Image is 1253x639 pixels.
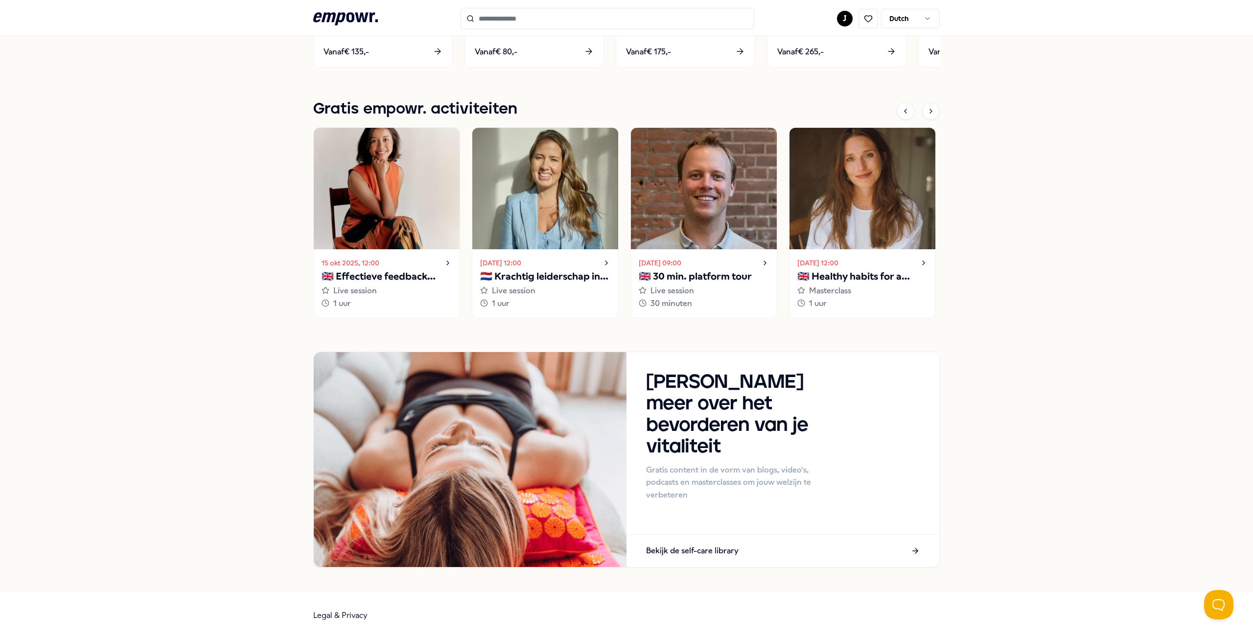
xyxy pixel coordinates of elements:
[472,127,619,318] a: [DATE] 12:00🇳🇱 Krachtig leiderschap in uitdagende situatiesLive session1 uur
[322,269,452,284] p: 🇬🇧 Effectieve feedback geven en ontvangen
[797,297,928,310] div: 1 uur
[480,269,610,284] p: 🇳🇱 Krachtig leiderschap in uitdagende situaties
[314,128,460,249] img: activity image
[639,258,681,268] time: [DATE] 09:00
[639,284,769,297] div: Live session
[322,284,452,297] div: Live session
[313,352,940,568] a: Handout image[PERSON_NAME] meer over het bevorderen van je vitaliteitGratis content in de vorm va...
[928,46,974,58] span: Vanaf € 170,-
[313,127,460,318] a: 15 okt 2025, 12:00🇬🇧 Effectieve feedback geven en ontvangenLive session1 uur
[630,127,777,318] a: [DATE] 09:00🇬🇧 30 min. platform tourLive session30 minuten
[789,128,935,249] img: activity image
[646,544,739,557] p: Bekijk de self-care library
[646,372,829,458] h3: [PERSON_NAME] meer over het bevorderen van je vitaliteit
[322,297,452,310] div: 1 uur
[631,128,777,249] img: activity image
[837,11,853,26] button: J
[472,128,618,249] img: activity image
[626,46,671,58] span: Vanaf € 175,-
[480,258,521,268] time: [DATE] 12:00
[639,297,769,310] div: 30 minuten
[646,464,829,501] p: Gratis content in de vorm van blogs, video's, podcasts en masterclasses om jouw welzijn te verbet...
[322,258,379,268] time: 15 okt 2025, 12:00
[480,297,610,310] div: 1 uur
[797,269,928,284] p: 🇬🇧 Healthy habits for a stress-free start to the year
[777,46,824,58] span: Vanaf € 265,-
[314,352,626,567] img: Handout image
[313,611,368,620] a: Legal & Privacy
[797,284,928,297] div: Masterclass
[461,8,754,29] input: Search for products, categories or subcategories
[324,46,369,58] span: Vanaf € 135,-
[475,46,517,58] span: Vanaf € 80,-
[480,284,610,297] div: Live session
[797,258,838,268] time: [DATE] 12:00
[313,97,517,121] h1: Gratis empowr. activiteiten
[789,127,936,318] a: [DATE] 12:00🇬🇧 Healthy habits for a stress-free start to the yearMasterclass1 uur
[1204,590,1233,619] iframe: Help Scout Beacon - Open
[639,269,769,284] p: 🇬🇧 30 min. platform tour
